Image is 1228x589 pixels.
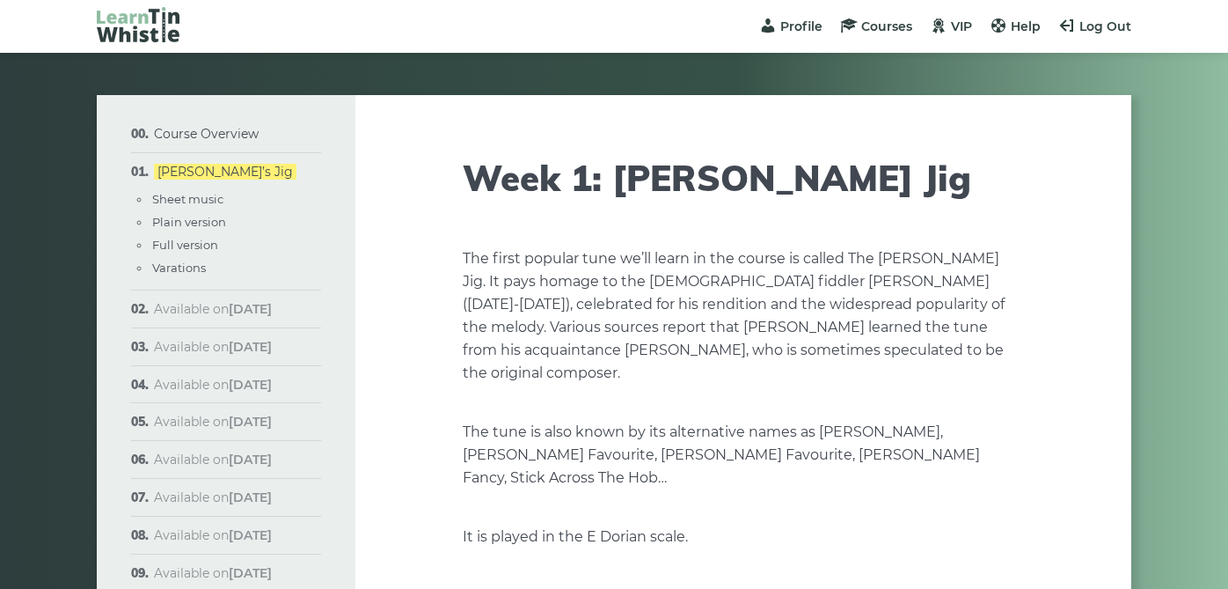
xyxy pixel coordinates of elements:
strong: [DATE] [229,490,272,505]
a: Sheet music [152,192,223,206]
span: Available on [154,301,272,317]
span: Profile [780,18,822,34]
a: VIP [930,18,972,34]
strong: [DATE] [229,565,272,581]
a: Varations [152,261,206,275]
span: Available on [154,339,272,355]
span: Help [1011,18,1041,34]
strong: [DATE] [229,414,272,430]
strong: [DATE] [229,377,272,393]
img: LearnTinWhistle.com [97,7,179,42]
span: Available on [154,377,272,393]
span: Log Out [1079,18,1131,34]
span: Available on [154,565,272,581]
span: VIP [951,18,972,34]
a: Courses [840,18,912,34]
p: The tune is also known by its alternative names as [PERSON_NAME], [PERSON_NAME] Favourite, [PERSO... [463,421,1024,490]
span: Available on [154,414,272,430]
strong: [DATE] [229,339,272,355]
a: Full version [152,238,218,252]
a: Profile [759,18,822,34]
a: [PERSON_NAME]’s Jig [154,164,296,180]
a: Plain version [152,215,226,229]
strong: [DATE] [229,452,272,468]
span: Available on [154,490,272,505]
p: The first popular tune we’ll learn in the course is called The [PERSON_NAME] Jig. It pays homage ... [463,247,1024,385]
strong: [DATE] [229,527,272,543]
a: Help [990,18,1041,34]
p: It is played in the E Dorian scale. [463,526,1024,549]
span: Available on [154,452,272,468]
span: Courses [861,18,912,34]
a: Log Out [1058,18,1131,34]
strong: [DATE] [229,301,272,317]
a: Course Overview [154,126,259,142]
h1: Week 1: [PERSON_NAME] Jig [463,157,1024,199]
span: Available on [154,527,272,543]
